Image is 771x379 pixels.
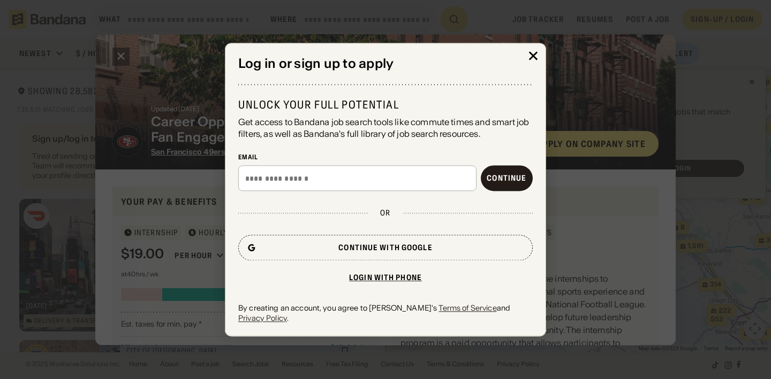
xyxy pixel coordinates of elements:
[238,304,533,323] div: By creating an account, you agree to [PERSON_NAME]'s and .
[338,244,432,252] div: Continue with Google
[349,274,422,282] div: Login with phone
[238,116,533,140] div: Get access to Bandana job search tools like commute times and smart job filters, as well as Banda...
[238,153,533,161] div: Email
[487,175,526,182] div: Continue
[439,304,496,313] a: Terms of Service
[238,313,287,323] a: Privacy Policy
[238,56,533,72] div: Log in or sign up to apply
[380,208,390,218] div: or
[238,98,533,112] div: Unlock your full potential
